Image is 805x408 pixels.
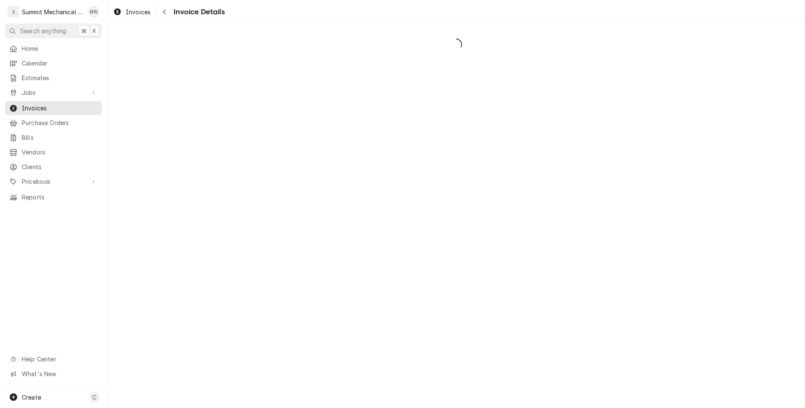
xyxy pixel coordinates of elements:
[5,86,102,99] a: Go to Jobs
[22,394,41,401] span: Create
[22,88,85,97] span: Jobs
[22,177,85,186] span: Pricebook
[5,175,102,188] a: Go to Pricebook
[88,6,100,18] div: Megan Weeks's Avatar
[22,148,98,157] span: Vendors
[5,101,102,115] a: Invoices
[107,36,805,53] span: Loading...
[5,145,102,159] a: Vendors
[5,352,102,366] a: Go to Help Center
[20,26,66,35] span: Search anything
[158,5,171,18] button: Navigate back
[5,116,102,130] a: Purchase Orders
[22,73,98,82] span: Estimates
[5,24,102,38] button: Search anything⌘K
[5,71,102,85] a: Estimates
[22,8,83,16] div: Summit Mechanical Service LLC
[5,190,102,204] a: Reports
[22,355,97,364] span: Help Center
[8,6,19,18] div: S
[81,26,87,35] span: ⌘
[22,133,98,142] span: Bills
[126,8,151,16] span: Invoices
[5,367,102,381] a: Go to What's New
[88,6,100,18] div: MW
[110,5,154,19] a: Invoices
[22,104,98,112] span: Invoices
[92,393,96,402] span: C
[5,131,102,144] a: Bills
[22,162,98,171] span: Clients
[5,42,102,55] a: Home
[22,369,97,378] span: What's New
[22,193,98,201] span: Reports
[22,118,98,127] span: Purchase Orders
[93,26,96,35] span: K
[5,56,102,70] a: Calendar
[171,6,224,18] span: Invoice Details
[22,59,98,68] span: Calendar
[22,44,98,53] span: Home
[5,160,102,174] a: Clients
